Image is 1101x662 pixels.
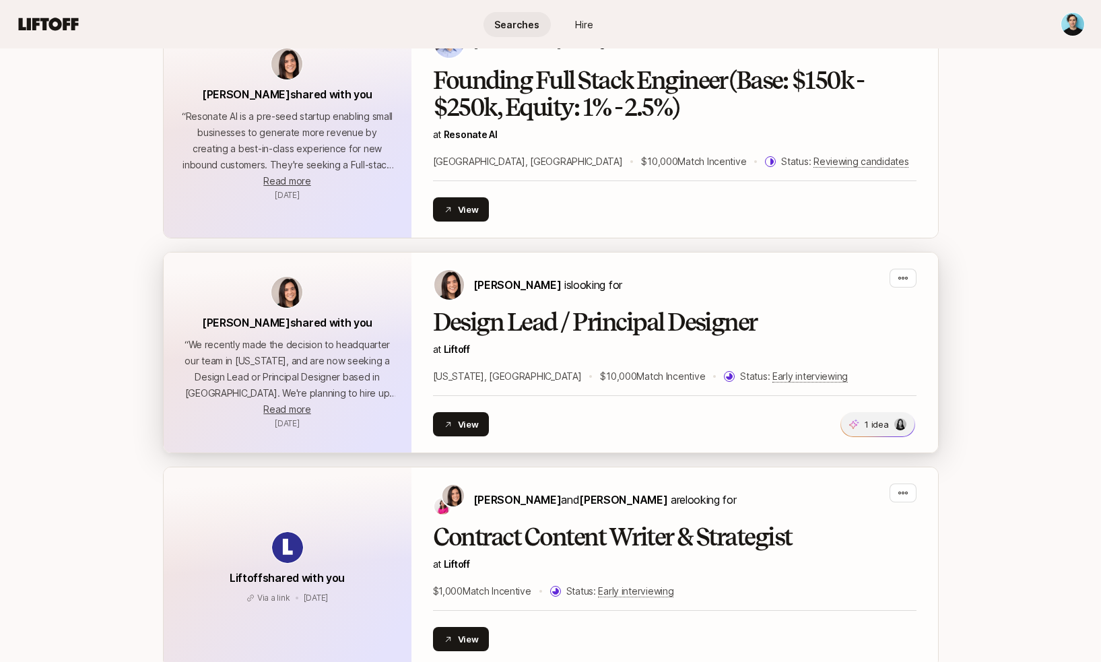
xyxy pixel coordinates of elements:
span: August 29, 2025 7:03am [275,190,300,200]
button: Read more [263,173,310,189]
span: Read more [263,403,310,415]
span: Early interviewing [772,370,848,383]
span: Early interviewing [598,585,673,597]
span: Liftoff [444,558,470,570]
h2: Contract Content Writer & Strategist [433,524,916,551]
img: avatar-url [271,48,302,79]
span: Liftoff shared with you [230,571,345,585]
p: Via a link [257,592,290,604]
button: Read more [263,401,310,418]
span: [PERSON_NAME] [579,493,667,506]
button: Chris Baum [1061,12,1085,36]
p: $10,000 Match Incentive [600,368,705,385]
img: Eleanor Morgan [442,485,464,506]
span: [PERSON_NAME] shared with you [202,88,372,101]
p: are looking for [473,491,737,508]
img: Chris Baum [1061,13,1084,36]
h2: Founding Full Stack Engineer (Base: $150k - $250k, Equity: 1% - 2.5%) [433,67,916,121]
img: Eleanor Morgan [434,270,464,300]
span: Read more [263,175,310,187]
p: is looking for [473,276,622,294]
img: avatar-url [272,532,303,563]
span: and [561,493,667,506]
button: View [433,627,490,651]
p: $10,000 Match Incentive [641,154,746,170]
span: [PERSON_NAME] shared with you [202,316,372,329]
button: 1 idea [840,411,915,437]
span: Hire [575,18,593,32]
span: August 29, 2025 7:03am [275,418,300,428]
span: [PERSON_NAME] [473,278,562,292]
button: View [433,412,490,436]
p: [US_STATE], [GEOGRAPHIC_DATA] [433,368,582,385]
span: Resonate AI [444,129,498,140]
p: $1,000 Match Incentive [433,583,531,599]
a: Searches [483,12,551,37]
p: “ Resonate AI is a pre-seed startup enabling small businesses to generate more revenue by creatin... [180,108,395,173]
p: at [433,341,916,358]
p: [GEOGRAPHIC_DATA], [GEOGRAPHIC_DATA] [433,154,623,170]
p: 1 idea [865,418,888,431]
a: Hire [551,12,618,37]
button: View [433,197,490,222]
span: [PERSON_NAME] [473,493,562,506]
span: August 25, 2025 12:04pm [304,593,329,603]
h2: Design Lead / Principal Designer [433,309,916,336]
p: at [433,556,916,572]
p: Status: [566,583,674,599]
img: a6da1878_b95e_422e_bba6_ac01d30c5b5f.jpg [895,418,907,430]
img: Emma Frane [434,498,451,515]
span: Reviewing candidates [813,156,908,168]
span: Searches [494,18,539,32]
p: “ We recently made the decision to headquarter our team in [US_STATE], and are now seeking a Desi... [180,337,395,401]
img: avatar-url [271,277,302,308]
p: Status: [740,368,848,385]
a: Liftoff [444,343,470,355]
p: Status: [781,154,908,170]
p: at [433,127,916,143]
